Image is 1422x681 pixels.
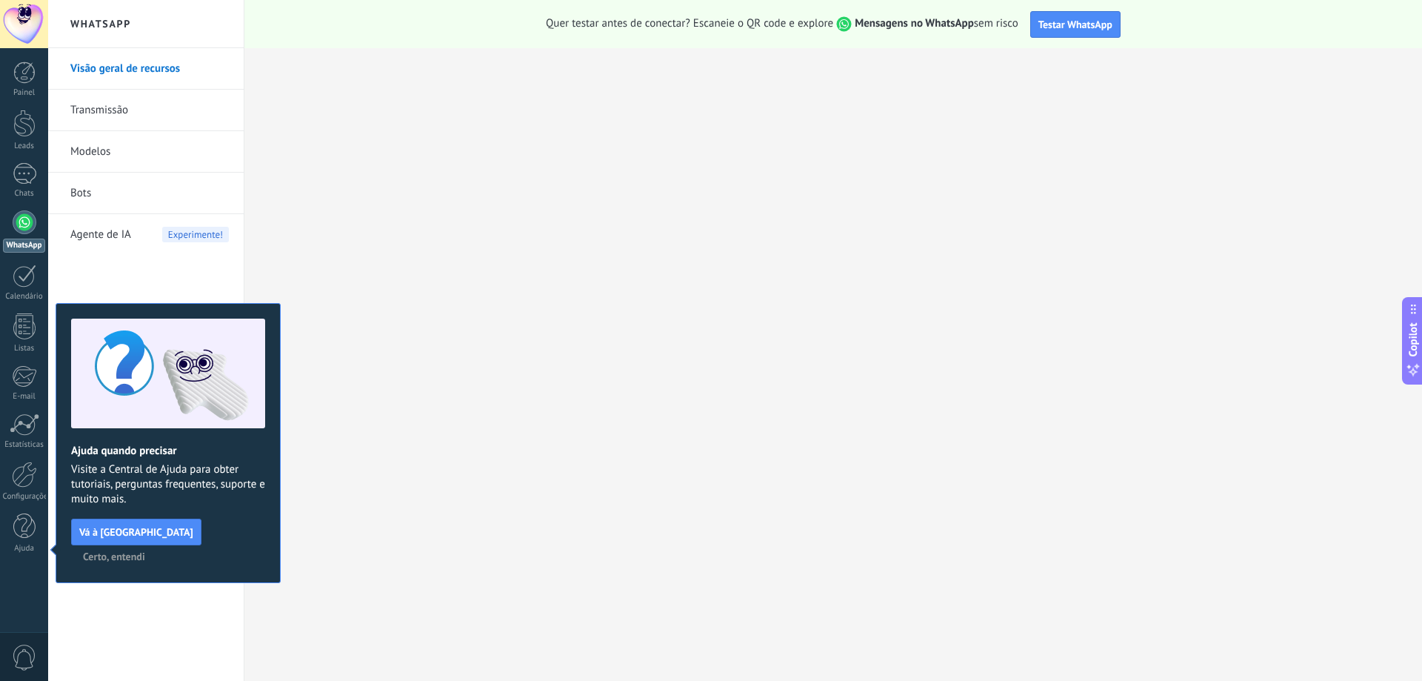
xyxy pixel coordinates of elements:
button: Testar WhatsApp [1030,11,1121,38]
div: WhatsApp [3,239,45,253]
li: Agente de IA [48,214,244,255]
button: Certo, entendi [76,545,152,568]
h2: Ajuda quando precisar [71,444,265,458]
button: Vá à [GEOGRAPHIC_DATA] [71,519,201,545]
span: Quer testar antes de conectar? Escaneie o QR code e explore sem risco [546,16,1018,32]
span: Visite a Central de Ajuda para obter tutoriais, perguntas frequentes, suporte e muito mais. [71,462,265,507]
div: E-mail [3,392,46,402]
span: Agente de IA [70,214,131,256]
div: Chats [3,189,46,199]
div: Ajuda [3,544,46,554]
strong: Mensagens no WhatsApp [855,16,974,30]
div: Estatísticas [3,440,46,450]
a: Visão geral de recursos [70,48,229,90]
div: Calendário [3,292,46,302]
a: Bots [70,173,229,214]
li: Visão geral de recursos [48,48,244,90]
a: Transmissão [70,90,229,131]
li: Bots [48,173,244,214]
li: Modelos [48,131,244,173]
div: Leads [3,142,46,151]
span: Testar WhatsApp [1038,18,1112,31]
a: Agente de IA Experimente! [70,214,229,256]
div: Painel [3,88,46,98]
span: Experimente! [162,227,229,242]
span: Certo, entendi [83,551,145,562]
span: Vá à [GEOGRAPHIC_DATA] [79,527,193,537]
a: Modelos [70,131,229,173]
span: Copilot [1406,322,1421,356]
div: Listas [3,344,46,353]
li: Transmissão [48,90,244,131]
div: Configurações [3,492,46,502]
